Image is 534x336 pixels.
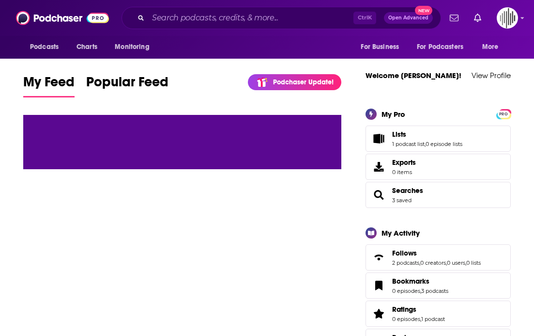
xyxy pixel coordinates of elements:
[86,74,168,97] a: Popular Feed
[354,38,411,56] button: open menu
[392,130,406,139] span: Lists
[353,12,376,24] span: Ctrl K
[388,16,428,20] span: Open Advanced
[392,305,416,314] span: Ratings
[108,38,162,56] button: open menu
[392,186,423,195] a: Searches
[392,249,417,257] span: Follows
[23,74,75,96] span: My Feed
[447,259,465,266] a: 0 users
[392,158,416,167] span: Exports
[498,111,509,118] span: PRO
[369,188,388,202] a: Searches
[498,110,509,117] a: PRO
[23,38,71,56] button: open menu
[381,228,420,238] div: My Activity
[475,38,511,56] button: open menu
[273,78,334,86] p: Podchaser Update!
[369,279,388,292] a: Bookmarks
[366,301,511,327] span: Ratings
[70,38,103,56] a: Charts
[420,288,421,294] span: ,
[369,160,388,174] span: Exports
[392,249,481,257] a: Follows
[415,6,432,15] span: New
[421,316,445,322] a: 1 podcast
[472,71,511,80] a: View Profile
[30,40,59,54] span: Podcasts
[76,40,97,54] span: Charts
[392,169,416,176] span: 0 items
[417,40,463,54] span: For Podcasters
[392,305,445,314] a: Ratings
[369,132,388,145] a: Lists
[497,7,518,29] img: User Profile
[425,141,426,147] span: ,
[419,259,420,266] span: ,
[497,7,518,29] span: Logged in as gpg2
[392,141,425,147] a: 1 podcast list
[392,316,420,322] a: 0 episodes
[366,182,511,208] span: Searches
[446,10,462,26] a: Show notifications dropdown
[392,197,412,204] a: 3 saved
[392,259,419,266] a: 2 podcasts
[366,244,511,271] span: Follows
[23,74,75,97] a: My Feed
[384,12,433,24] button: Open AdvancedNew
[366,126,511,152] span: Lists
[420,259,446,266] a: 0 creators
[366,272,511,299] span: Bookmarks
[392,277,448,286] a: Bookmarks
[392,130,462,139] a: Lists
[411,38,477,56] button: open menu
[482,40,499,54] span: More
[381,110,405,119] div: My Pro
[497,7,518,29] button: Show profile menu
[470,10,485,26] a: Show notifications dropdown
[366,154,511,180] a: Exports
[446,259,447,266] span: ,
[115,40,149,54] span: Monitoring
[148,10,353,26] input: Search podcasts, credits, & more...
[465,259,466,266] span: ,
[16,9,109,27] img: Podchaser - Follow, Share and Rate Podcasts
[392,288,420,294] a: 0 episodes
[466,259,481,266] a: 0 lists
[421,288,448,294] a: 3 podcasts
[369,251,388,264] a: Follows
[420,316,421,322] span: ,
[426,141,462,147] a: 0 episode lists
[361,40,399,54] span: For Business
[392,277,429,286] span: Bookmarks
[369,307,388,320] a: Ratings
[122,7,441,29] div: Search podcasts, credits, & more...
[366,71,461,80] a: Welcome [PERSON_NAME]!
[86,74,168,96] span: Popular Feed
